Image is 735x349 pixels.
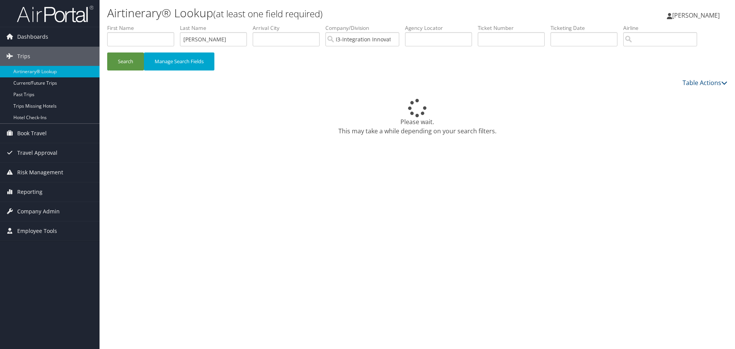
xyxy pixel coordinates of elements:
[672,11,720,20] span: [PERSON_NAME]
[180,24,253,32] label: Last Name
[144,52,214,70] button: Manage Search Fields
[325,24,405,32] label: Company/Division
[17,221,57,241] span: Employee Tools
[623,24,703,32] label: Airline
[17,182,42,202] span: Reporting
[667,4,727,27] a: [PERSON_NAME]
[17,5,93,23] img: airportal-logo.png
[107,52,144,70] button: Search
[550,24,623,32] label: Ticketing Date
[17,163,63,182] span: Risk Management
[683,79,727,87] a: Table Actions
[107,5,521,21] h1: Airtinerary® Lookup
[107,24,180,32] label: First Name
[478,24,550,32] label: Ticket Number
[405,24,478,32] label: Agency Locator
[213,7,323,20] small: (at least one field required)
[17,124,47,143] span: Book Travel
[17,143,57,162] span: Travel Approval
[17,27,48,46] span: Dashboards
[107,99,727,136] div: Please wait. This may take a while depending on your search filters.
[17,47,30,66] span: Trips
[17,202,60,221] span: Company Admin
[253,24,325,32] label: Arrival City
